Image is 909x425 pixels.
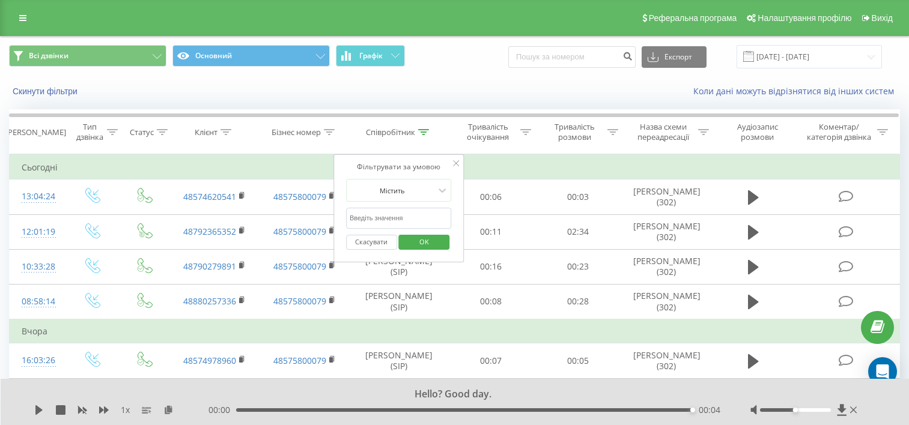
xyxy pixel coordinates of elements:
div: Тип дзвінка [76,122,104,142]
a: 48575800079 [273,226,326,237]
td: [PERSON_NAME] (SIP) [350,284,448,319]
a: 48880257336 [183,295,236,307]
input: Введіть значення [346,208,452,229]
span: Налаштування профілю [758,13,851,23]
div: 10:33:28 [22,255,53,279]
td: 00:08 [448,284,535,319]
div: 13:04:24 [22,185,53,208]
a: Коли дані можуть відрізнятися вiд інших систем [693,85,900,97]
td: 00:05 [534,343,621,378]
td: 00:06 [448,179,535,214]
td: 00:16 [448,249,535,284]
td: [PERSON_NAME] (302) [621,249,711,284]
button: Всі дзвінки [9,45,166,67]
td: Сьогодні [10,155,900,179]
div: Аудіозапис розмови [723,122,792,142]
div: Співробітник [366,127,415,137]
div: Коментар/категорія дзвінка [804,122,874,142]
span: 00:04 [699,404,720,416]
td: 00:23 [534,249,621,284]
td: 00:07 [448,343,535,378]
a: 48574978960 [183,355,236,366]
div: 08:58:14 [22,290,53,313]
td: 00:28 [534,284,621,319]
span: Вихід [872,13,893,23]
a: 48574620541 [183,191,236,202]
span: Графік [359,52,383,60]
div: 12:01:19 [22,220,53,244]
div: Фільтрувати за умовою [346,161,452,173]
td: [PERSON_NAME] (302) [621,343,711,378]
span: Реферальна програма [649,13,737,23]
a: 48575800079 [273,261,326,272]
span: 1 x [121,404,130,416]
button: OK [399,235,450,250]
span: OK [407,232,441,251]
td: [PERSON_NAME] (SIP) [350,343,448,378]
div: Бізнес номер [272,127,321,137]
div: Клієнт [195,127,217,137]
td: 00:11 [448,214,535,249]
div: 16:03:26 [22,349,53,372]
button: Скинути фільтри [9,86,84,97]
div: Назва схеми переадресації [632,122,695,142]
span: Всі дзвінки [29,51,68,61]
div: Open Intercom Messenger [868,357,897,386]
div: Accessibility label [793,408,798,412]
div: Accessibility label [690,408,695,412]
a: 48790279891 [183,261,236,272]
td: 00:03 [534,179,621,214]
td: 02:34 [534,214,621,249]
td: [PERSON_NAME] (302) [621,214,711,249]
div: Hello? Good day. [117,388,777,401]
a: 48792365352 [183,226,236,237]
td: [PERSON_NAME] (SIP) [350,249,448,284]
a: 48575800079 [273,191,326,202]
td: Вчора [10,319,900,343]
button: Експорт [642,46,707,68]
button: Скасувати [346,235,397,250]
div: Статус [130,127,154,137]
td: [PERSON_NAME] (302) [621,284,711,319]
button: Основний [172,45,330,67]
button: Графік [336,45,405,67]
a: 48575800079 [273,355,326,366]
div: Тривалість розмови [545,122,604,142]
span: 00:00 [208,404,236,416]
a: 48575800079 [273,295,326,307]
input: Пошук за номером [508,46,636,68]
div: Тривалість очікування [458,122,518,142]
td: [PERSON_NAME] (302) [621,179,711,214]
div: [PERSON_NAME] [5,127,66,137]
